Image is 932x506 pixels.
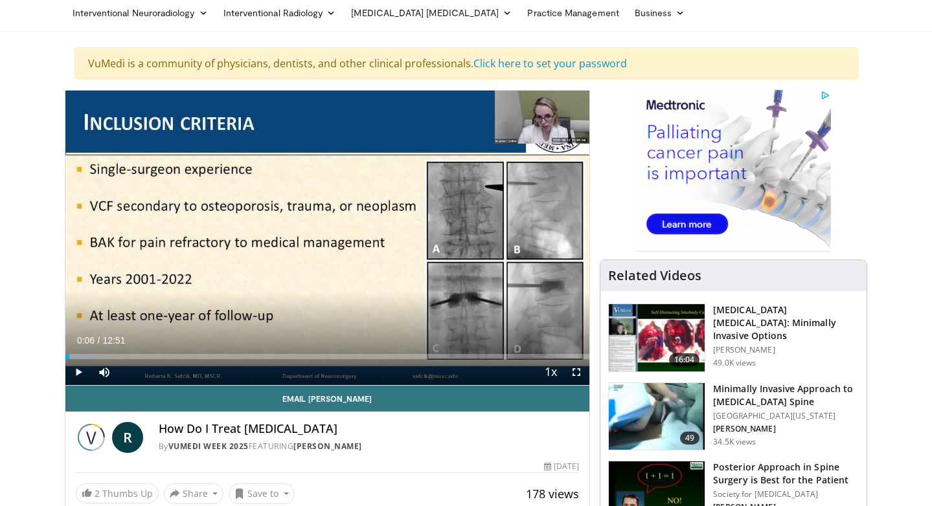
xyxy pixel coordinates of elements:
a: Email [PERSON_NAME] [65,386,590,412]
div: By FEATURING [159,441,580,452]
a: Vumedi Week 2025 [168,441,249,452]
video-js: Video Player [65,91,590,386]
a: Click here to set your password [473,56,627,71]
button: Mute [91,359,117,385]
p: 49.0K views [713,358,756,368]
span: 178 views [526,486,579,501]
p: [GEOGRAPHIC_DATA][US_STATE] [713,411,859,421]
h4: Related Videos [608,268,701,283]
img: Vumedi Week 2025 [76,422,107,453]
div: Progress Bar [65,354,590,359]
p: [PERSON_NAME] [713,345,859,355]
div: [DATE] [544,461,579,472]
button: Play [65,359,91,385]
span: 2 [95,487,100,500]
span: 16:04 [669,353,700,366]
a: [PERSON_NAME] [293,441,362,452]
div: VuMedi is a community of physicians, dentists, and other clinical professionals. [74,47,858,80]
img: 38787_0000_3.png.150x105_q85_crop-smart_upscale.jpg [609,383,705,450]
span: 49 [680,432,699,445]
h3: [MEDICAL_DATA] [MEDICAL_DATA]: Minimally Invasive Options [713,303,859,342]
a: 16:04 [MEDICAL_DATA] [MEDICAL_DATA]: Minimally Invasive Options [PERSON_NAME] 49.0K views [608,303,859,372]
a: 49 Minimally Invasive Approach to [MEDICAL_DATA] Spine [GEOGRAPHIC_DATA][US_STATE] [PERSON_NAME] ... [608,382,859,451]
h4: How Do I Treat [MEDICAL_DATA] [159,422,580,436]
h3: Posterior Approach in Spine Surgery is Best for the Patient [713,461,859,487]
button: Share [164,483,224,504]
p: 34.5K views [713,437,756,447]
a: 2 Thumbs Up [76,483,159,503]
p: Society for [MEDICAL_DATA] [713,489,859,500]
span: 0:06 [77,335,95,346]
span: / [98,335,100,346]
h3: Minimally Invasive Approach to [MEDICAL_DATA] Spine [713,382,859,408]
p: [PERSON_NAME] [713,424,859,434]
iframe: Advertisement [637,90,831,252]
button: Fullscreen [563,359,589,385]
button: Save to [229,483,295,504]
a: R [112,422,143,453]
span: 12:51 [102,335,125,346]
button: Playback Rate [538,359,563,385]
img: 9f1438f7-b5aa-4a55-ab7b-c34f90e48e66.150x105_q85_crop-smart_upscale.jpg [609,304,705,371]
